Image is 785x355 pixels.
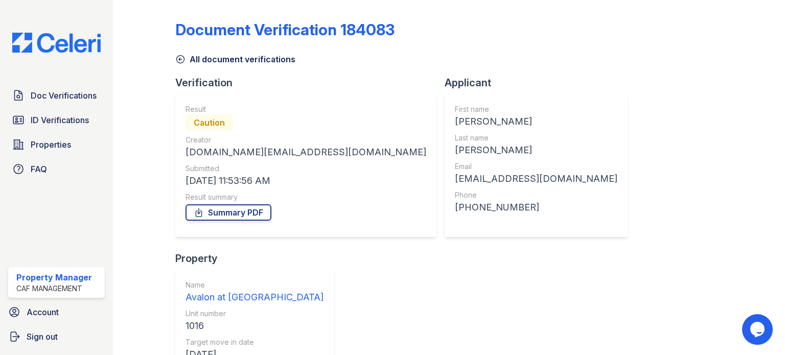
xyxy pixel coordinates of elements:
[742,314,775,345] iframe: chat widget
[186,309,324,319] div: Unit number
[186,163,426,174] div: Submitted
[455,161,617,172] div: Email
[4,33,109,53] img: CE_Logo_Blue-a8612792a0a2168367f1c8372b55b34899dd931a85d93a1a3d3e32e68fde9ad4.png
[4,326,109,347] a: Sign out
[186,145,426,159] div: [DOMAIN_NAME][EMAIL_ADDRESS][DOMAIN_NAME]
[455,104,617,114] div: First name
[455,114,617,129] div: [PERSON_NAME]
[31,89,97,102] span: Doc Verifications
[455,200,617,215] div: [PHONE_NUMBER]
[175,76,445,90] div: Verification
[186,174,426,188] div: [DATE] 11:53:56 AM
[186,319,324,333] div: 1016
[8,110,105,130] a: ID Verifications
[31,138,71,151] span: Properties
[186,337,324,347] div: Target move in date
[186,280,324,290] div: Name
[16,271,92,283] div: Property Manager
[16,283,92,294] div: CAF Management
[175,53,295,65] a: All document verifications
[175,20,395,39] div: Document Verification 184083
[8,134,105,155] a: Properties
[27,330,58,343] span: Sign out
[175,251,342,266] div: Property
[455,133,617,143] div: Last name
[4,302,109,322] a: Account
[27,306,59,318] span: Account
[186,280,324,304] a: Name Avalon at [GEOGRAPHIC_DATA]
[186,290,324,304] div: Avalon at [GEOGRAPHIC_DATA]
[186,192,426,202] div: Result summary
[186,114,233,131] div: Caution
[186,104,426,114] div: Result
[31,163,47,175] span: FAQ
[186,204,271,221] a: Summary PDF
[455,143,617,157] div: [PERSON_NAME]
[186,135,426,145] div: Creator
[455,172,617,186] div: [EMAIL_ADDRESS][DOMAIN_NAME]
[455,190,617,200] div: Phone
[31,114,89,126] span: ID Verifications
[8,159,105,179] a: FAQ
[445,76,636,90] div: Applicant
[8,85,105,106] a: Doc Verifications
